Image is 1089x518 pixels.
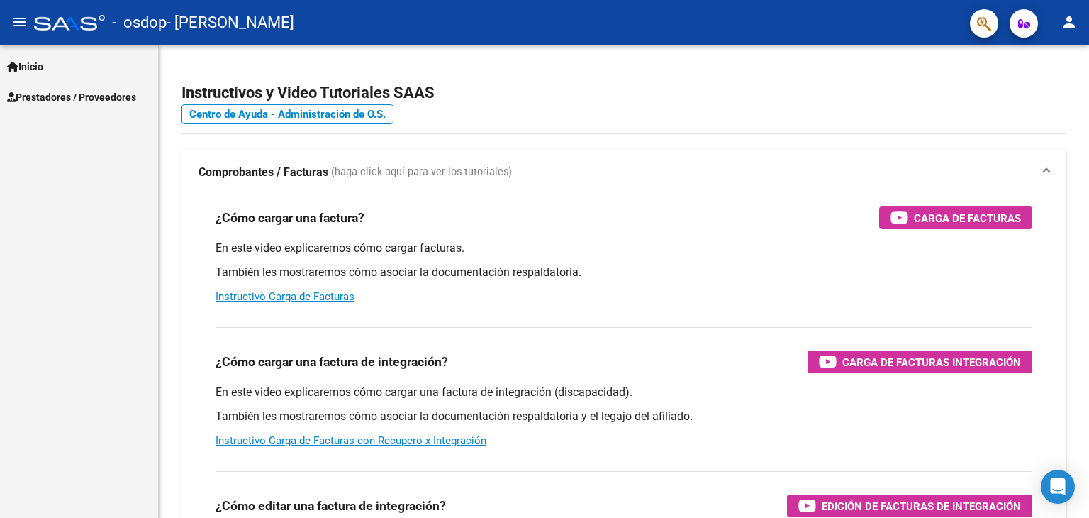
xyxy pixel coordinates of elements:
button: Edición de Facturas de integración [787,495,1032,517]
p: También les mostraremos cómo asociar la documentación respaldatoria y el legajo del afiliado. [216,409,1032,424]
p: También les mostraremos cómo asociar la documentación respaldatoria. [216,265,1032,280]
button: Carga de Facturas [879,206,1032,229]
p: En este video explicaremos cómo cargar una factura de integración (discapacidad). [216,385,1032,400]
span: Carga de Facturas Integración [842,353,1021,371]
p: En este video explicaremos cómo cargar facturas. [216,241,1032,256]
a: Centro de Ayuda - Administración de O.S. [181,104,393,124]
span: Prestadores / Proveedores [7,89,136,105]
span: Inicio [7,59,43,75]
button: Carga de Facturas Integración [808,351,1032,373]
span: (haga click aquí para ver los tutoriales) [331,165,512,180]
a: Instructivo Carga de Facturas [216,290,354,303]
h3: ¿Cómo cargar una factura de integración? [216,352,448,372]
strong: Comprobantes / Facturas [199,165,328,180]
mat-expansion-panel-header: Comprobantes / Facturas (haga click aquí para ver los tutoriales) [181,150,1066,195]
span: Edición de Facturas de integración [822,497,1021,515]
mat-icon: menu [11,13,28,31]
h3: ¿Cómo editar una factura de integración? [216,496,446,516]
span: - osdop [112,7,167,38]
a: Instructivo Carga de Facturas con Recupero x Integración [216,434,486,447]
h2: Instructivos y Video Tutoriales SAAS [181,79,1066,106]
mat-icon: person [1061,13,1078,31]
span: - [PERSON_NAME] [167,7,294,38]
div: Open Intercom Messenger [1041,470,1075,504]
h3: ¿Cómo cargar una factura? [216,208,364,228]
span: Carga de Facturas [914,209,1021,227]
